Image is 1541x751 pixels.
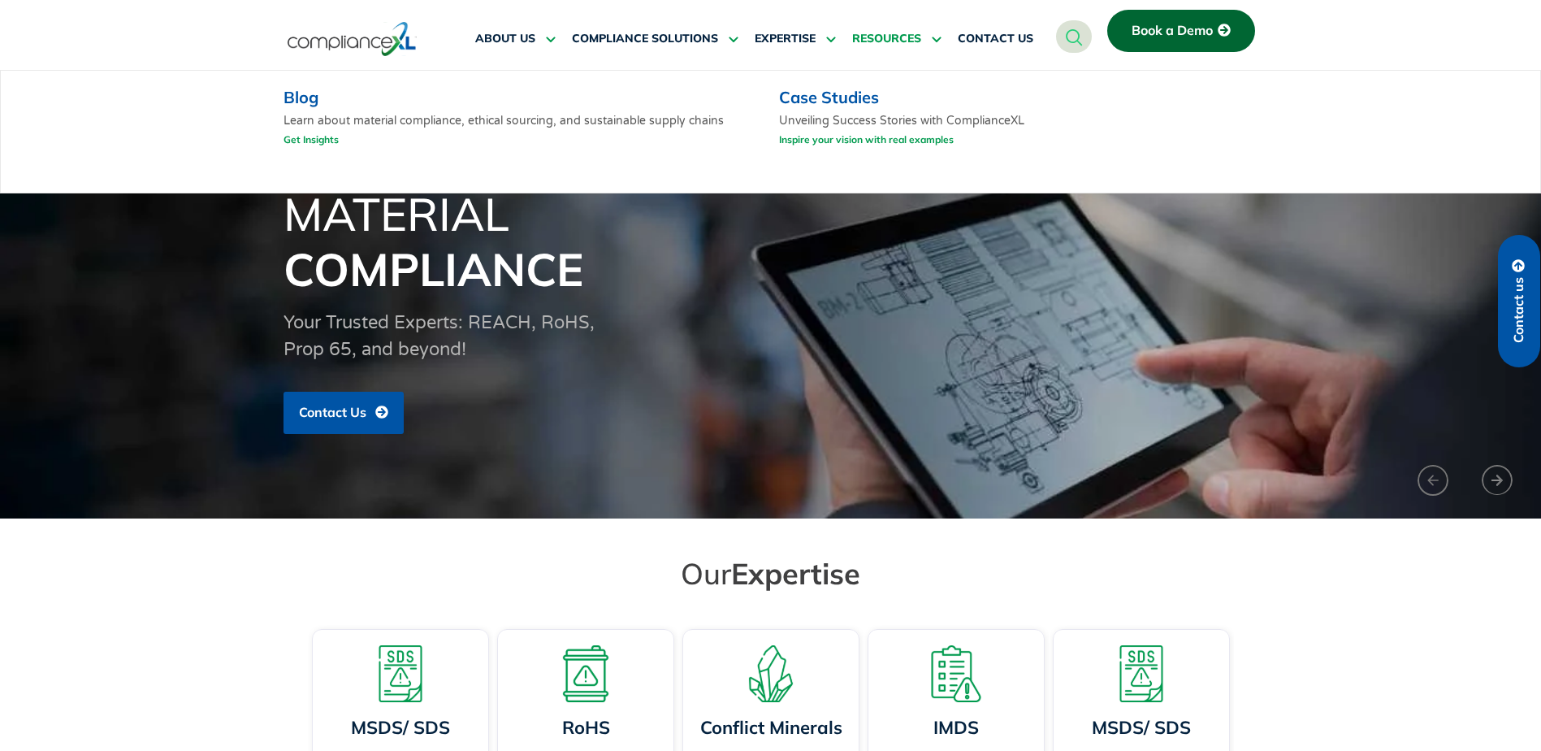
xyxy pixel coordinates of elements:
span: EXPERTISE [755,32,816,46]
img: A representation of minerals [742,645,799,702]
a: CONTACT US [958,20,1033,59]
a: Inspire your vision with real examples [779,129,954,150]
a: RESOURCES [852,20,941,59]
h2: Our [316,555,1226,592]
a: ABOUT US [475,20,556,59]
a: Book a Demo [1107,10,1255,52]
a: Blog [284,87,318,107]
a: RoHS [561,716,609,739]
a: Conflict Minerals [699,716,842,739]
span: ABOUT US [475,32,535,46]
a: COMPLIANCE SOLUTIONS [572,20,738,59]
a: EXPERTISE [755,20,836,59]
span: Book a Demo [1132,24,1213,38]
a: navsearch-button [1056,20,1092,53]
span: Expertise [731,555,860,592]
img: A warning board with SDS displaying [372,645,429,702]
span: CONTACT US [958,32,1033,46]
span: Your Trusted Experts: REACH, RoHS, Prop 65, and beyond! [284,312,595,360]
a: MSDS/ SDS [351,716,450,739]
span: COMPLIANCE SOLUTIONS [572,32,718,46]
span: Compliance [284,241,583,297]
a: MSDS/ SDS [1092,716,1191,739]
a: Contact us [1498,235,1540,367]
img: A warning board with SDS displaying [1113,645,1170,702]
span: Contact us [1512,277,1526,343]
h1: Material [284,186,1258,297]
a: Contact Us [284,392,404,434]
img: logo-one.svg [288,20,417,58]
a: Case Studies [779,87,879,107]
p: Learn about material compliance, ethical sourcing, and sustainable supply chains [284,113,756,154]
a: Get Insights [284,129,339,150]
span: Contact Us [299,406,366,420]
img: A list board with a warning [928,645,985,702]
img: A board with a warning sign [557,645,614,702]
a: IMDS [933,716,979,739]
p: Unveiling Success Stories with ComplianceXL [779,113,1024,154]
span: RESOURCES [852,32,921,46]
